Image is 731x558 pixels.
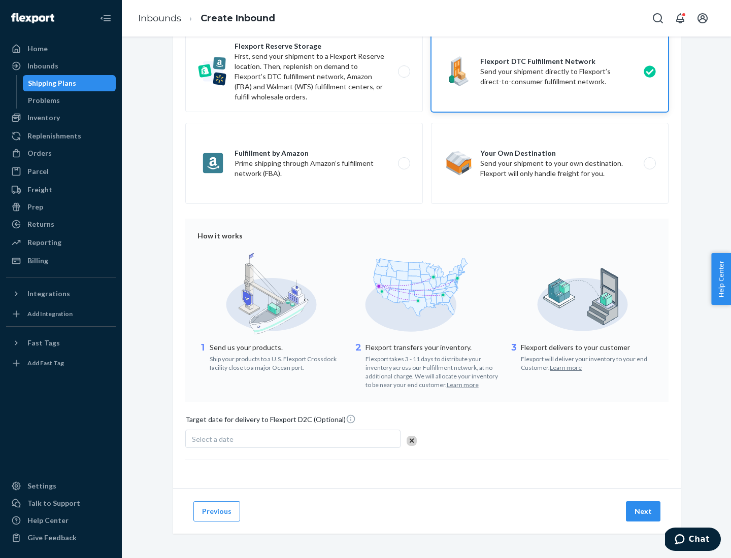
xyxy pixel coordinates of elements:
button: Next [626,501,660,521]
a: Returns [6,216,116,232]
button: Learn more [447,380,479,389]
a: Add Integration [6,306,116,322]
div: Flexport will deliver your inventory to your end Customer. [521,353,656,372]
p: Flexport transfers your inventory. [365,342,501,353]
div: Freight [27,185,52,195]
a: Orders [6,145,116,161]
div: Ship your products to a U.S. Flexport Crossdock facility close to a major Ocean port. [210,353,345,372]
button: Open notifications [670,8,690,28]
a: Problems [23,92,116,109]
a: Add Fast Tag [6,355,116,371]
div: Billing [27,256,48,266]
div: Orders [27,148,52,158]
div: How it works [197,231,656,241]
p: Send us your products. [210,342,345,353]
div: Problems [28,95,60,106]
div: Add Fast Tag [27,359,64,367]
div: Add Integration [27,309,73,318]
button: Open account menu [692,8,713,28]
a: Replenishments [6,128,116,144]
button: Give Feedback [6,530,116,546]
a: Inventory [6,110,116,126]
button: Integrations [6,286,116,302]
a: Create Inbound [201,13,275,24]
div: Help Center [27,515,69,526]
a: Inbounds [6,58,116,74]
button: Open Search Box [648,8,668,28]
button: Help Center [711,253,731,305]
div: Prep [27,202,43,212]
div: 3 [509,341,519,372]
a: Freight [6,182,116,198]
a: Help Center [6,512,116,529]
a: Settings [6,478,116,494]
ol: breadcrumbs [130,4,283,33]
span: Target date for delivery to Flexport D2C (Optional) [185,414,356,429]
div: Parcel [27,166,49,177]
a: Home [6,41,116,57]
div: Talk to Support [27,498,80,508]
a: Prep [6,199,116,215]
div: 2 [353,341,363,390]
div: Home [27,44,48,54]
div: 1 [197,341,208,372]
div: Give Feedback [27,533,77,543]
div: Shipping Plans [28,78,76,88]
div: Integrations [27,289,70,299]
iframe: Opens a widget where you can chat to one of our agents [665,528,721,553]
div: Inventory [27,113,60,123]
div: Settings [27,481,56,491]
a: Reporting [6,234,116,251]
button: Learn more [550,363,582,372]
img: Flexport logo [11,13,54,23]
button: Fast Tags [6,335,116,351]
button: Talk to Support [6,495,116,511]
a: Billing [6,253,116,269]
div: Replenishments [27,131,81,141]
div: Returns [27,219,54,229]
div: Fast Tags [27,338,60,348]
a: Parcel [6,163,116,180]
button: Close Navigation [95,8,116,28]
span: Select a date [192,435,234,443]
div: Reporting [27,237,61,248]
div: Inbounds [27,61,58,71]
div: Flexport takes 3 - 11 days to distribute your inventory across our Fulfillment network, at no add... [365,353,501,390]
a: Inbounds [138,13,181,24]
button: Previous [193,501,240,521]
a: Shipping Plans [23,75,116,91]
p: Flexport delivers to your customer [521,342,656,353]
